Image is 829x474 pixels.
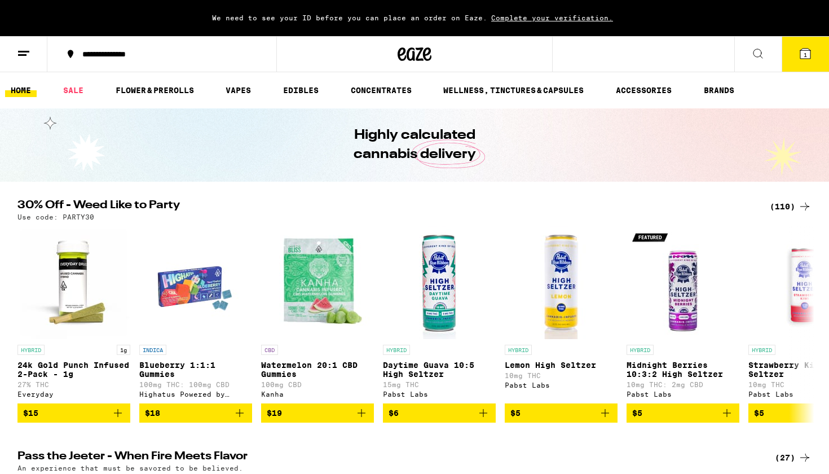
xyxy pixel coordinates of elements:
p: Blueberry 1:1:1 Gummies [139,361,252,379]
a: HOME [5,84,37,97]
div: Pabst Labs [505,381,618,389]
p: Use code: PARTY30 [17,213,94,221]
p: 1g [117,345,130,355]
p: 100mg THC: 100mg CBD [139,381,252,388]
a: Open page for 24k Gold Punch Infused 2-Pack - 1g from Everyday [17,226,130,403]
div: Everyday [17,390,130,398]
span: Complete your verification. [487,14,617,21]
img: Pabst Labs - Midnight Berries 10:3:2 High Seltzer [627,226,739,339]
div: Pabst Labs [383,390,496,398]
a: CONCENTRATES [345,84,417,97]
img: Highatus Powered by Cannabiotix - Blueberry 1:1:1 Gummies [139,226,252,339]
p: HYBRID [748,345,775,355]
img: Kanha - Watermelon 20:1 CBD Gummies [261,226,374,339]
div: Kanha [261,390,374,398]
p: 10mg THC: 2mg CBD [627,381,739,388]
p: 27% THC [17,381,130,388]
button: Add to bag [17,403,130,423]
a: Open page for Daytime Guava 10:5 High Seltzer from Pabst Labs [383,226,496,403]
button: Add to bag [505,403,618,423]
a: Open page for Lemon High Seltzer from Pabst Labs [505,226,618,403]
img: Pabst Labs - Daytime Guava 10:5 High Seltzer [383,226,496,339]
a: SALE [58,84,89,97]
p: Midnight Berries 10:3:2 High Seltzer [627,361,739,379]
a: Open page for Blueberry 1:1:1 Gummies from Highatus Powered by Cannabiotix [139,226,252,403]
p: Lemon High Seltzer [505,361,618,370]
h2: 30% Off - Weed Like to Party [17,200,756,213]
p: An experience that must be savored to be believed. [17,464,243,472]
span: 1 [804,51,807,58]
h1: Highly calculated cannabis delivery [321,126,508,164]
button: Add to bag [261,403,374,423]
div: Pabst Labs [627,390,739,398]
span: $18 [145,409,160,418]
a: Open page for Watermelon 20:1 CBD Gummies from Kanha [261,226,374,403]
a: Open page for Midnight Berries 10:3:2 High Seltzer from Pabst Labs [627,226,739,403]
span: $6 [389,409,399,418]
p: 24k Gold Punch Infused 2-Pack - 1g [17,361,130,379]
a: BRANDS [698,84,740,97]
a: (110) [770,200,812,213]
a: WELLNESS, TINCTURES & CAPSULES [438,84,589,97]
button: 1 [782,37,829,72]
p: HYBRID [383,345,410,355]
p: HYBRID [627,345,654,355]
a: VAPES [220,84,257,97]
img: Pabst Labs - Lemon High Seltzer [505,226,618,339]
span: $5 [510,409,521,418]
p: 15mg THC [383,381,496,388]
p: 100mg CBD [261,381,374,388]
a: EDIBLES [277,84,324,97]
button: Add to bag [139,403,252,423]
p: 10mg THC [505,372,618,379]
div: Highatus Powered by Cannabiotix [139,390,252,398]
a: (27) [775,451,812,464]
img: Everyday - 24k Gold Punch Infused 2-Pack - 1g [17,226,130,339]
p: Daytime Guava 10:5 High Seltzer [383,361,496,379]
p: HYBRID [505,345,532,355]
p: CBD [261,345,278,355]
span: $15 [23,409,38,418]
a: ACCESSORIES [610,84,677,97]
a: FLOWER & PREROLLS [110,84,200,97]
span: We need to see your ID before you can place an order on Eaze. [212,14,487,21]
p: INDICA [139,345,166,355]
p: Watermelon 20:1 CBD Gummies [261,361,374,379]
p: HYBRID [17,345,45,355]
span: $5 [632,409,642,418]
button: Add to bag [627,403,739,423]
h2: Pass the Jeeter - When Fire Meets Flavor [17,451,756,464]
button: Add to bag [383,403,496,423]
span: $19 [267,409,282,418]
